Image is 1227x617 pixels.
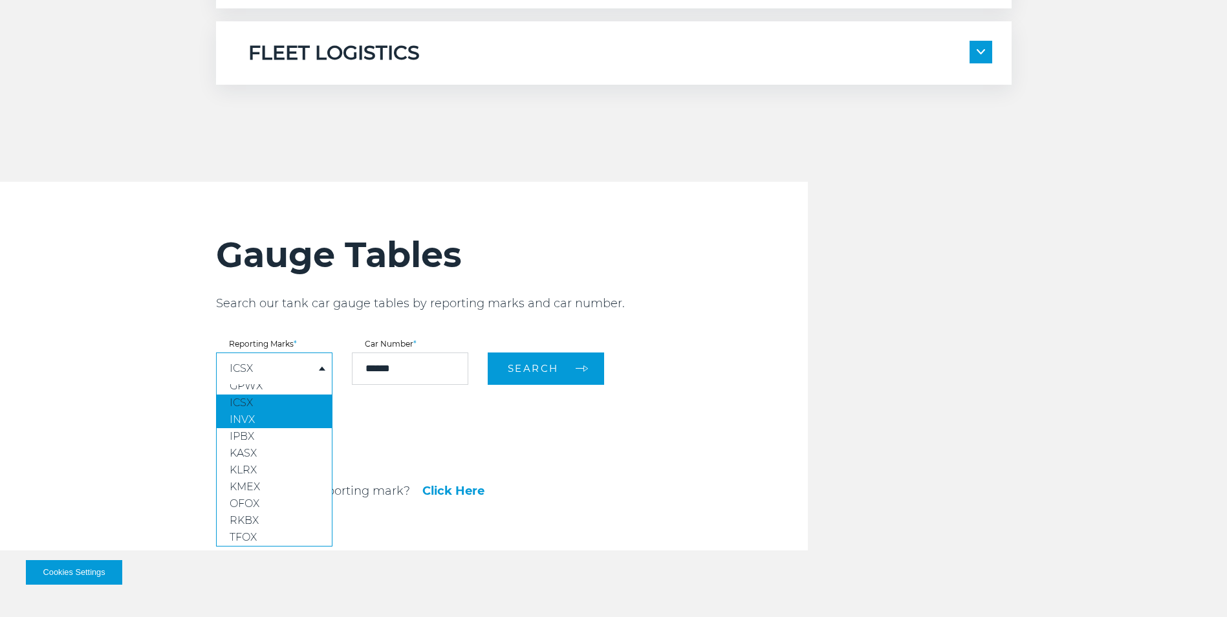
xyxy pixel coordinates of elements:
[352,340,468,348] label: Car Number
[230,464,257,476] span: KLRX
[248,41,420,65] h5: FLEET LOGISTICS
[217,462,332,479] a: KLRX
[217,445,332,462] a: KASX
[488,352,604,385] button: Search arrow arrow
[230,430,254,442] span: IPBX
[230,380,263,392] span: GPWX
[1162,555,1227,617] iframe: Chat Widget
[230,514,259,526] span: RKBX
[508,362,559,374] span: Search
[230,531,257,543] span: TFOX
[230,396,253,409] span: ICSX
[422,485,484,497] a: Click Here
[230,363,253,374] a: ICSX
[217,512,332,529] a: RKBX
[230,413,255,426] span: INVX
[216,340,332,348] label: Reporting Marks
[217,428,332,445] a: IPBX
[26,560,122,585] button: Cookies Settings
[217,411,332,428] a: INVX
[217,378,332,395] a: GPWX
[216,296,808,311] p: Search our tank car gauge tables by reporting marks and car number.
[977,49,985,54] img: arrow
[216,233,808,276] h2: Gauge Tables
[230,481,260,493] span: KMEX
[230,497,259,510] span: OFOX
[217,529,332,546] a: TFOX
[217,479,332,495] a: KMEX
[217,495,332,512] a: OFOX
[217,395,332,411] a: ICSX
[230,447,257,459] span: KASX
